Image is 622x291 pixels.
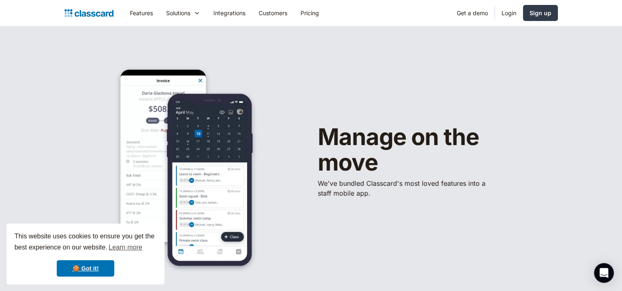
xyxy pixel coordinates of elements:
a: Integrations [207,4,252,22]
span: This website uses cookies to ensure you get the best experience on our website. [14,231,157,254]
div: Solutions [166,9,190,17]
a: Get a demo [450,4,495,22]
div: Solutions [160,4,207,22]
a: home [65,7,113,19]
div: Open Intercom Messenger [594,263,614,283]
p: We've bundled ​Classcard's most loved features into a staff mobile app. [318,178,490,198]
a: learn more about cookies [107,241,143,254]
h1: Manage on the move [318,125,532,175]
div: Sign up [530,9,551,17]
div: cookieconsent [7,224,164,284]
a: Sign up [523,5,558,21]
a: Customers [252,4,294,22]
a: Login [495,4,523,22]
a: Features [123,4,160,22]
a: dismiss cookie message [57,260,114,277]
a: Pricing [294,4,326,22]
